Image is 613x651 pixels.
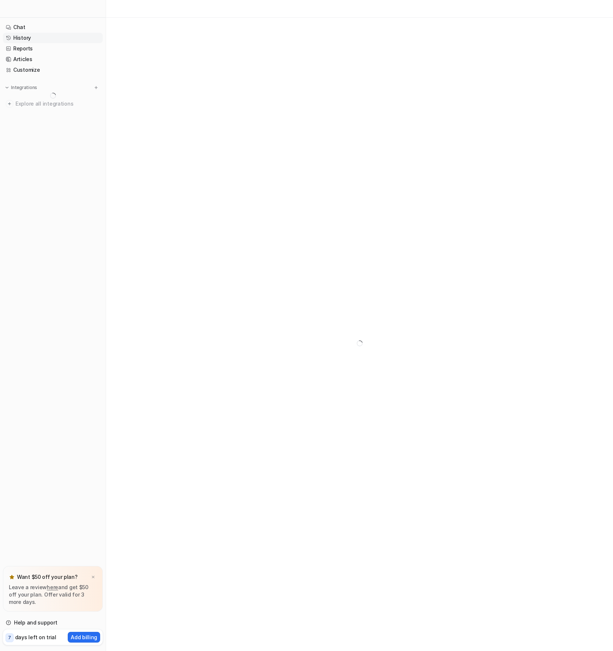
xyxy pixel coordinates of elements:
img: menu_add.svg [94,85,99,90]
img: explore all integrations [6,100,13,107]
img: expand menu [4,85,10,90]
a: Chat [3,22,103,32]
a: here [47,584,58,590]
p: days left on trial [15,633,56,641]
img: x [91,575,95,580]
a: Reports [3,43,103,54]
p: Leave a review and get $50 off your plan. Offer valid for 3 more days. [9,584,97,606]
button: Add billing [68,632,100,643]
a: Articles [3,54,103,64]
p: 7 [8,634,11,641]
a: Help and support [3,618,103,628]
p: Add billing [71,633,97,641]
p: Want $50 off your plan? [17,573,78,581]
a: History [3,33,103,43]
p: Integrations [11,85,37,91]
button: Integrations [3,84,39,91]
a: Explore all integrations [3,99,103,109]
img: star [9,574,15,580]
span: Explore all integrations [15,98,100,110]
a: Customize [3,65,103,75]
